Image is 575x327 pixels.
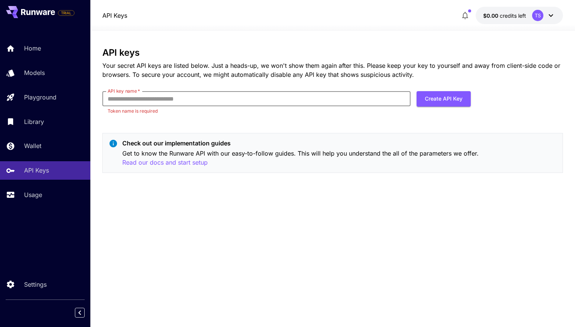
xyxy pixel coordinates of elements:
[532,10,543,21] div: TS
[483,12,526,20] div: $0.00
[24,93,56,102] p: Playground
[24,44,41,53] p: Home
[476,7,563,24] button: $0.00TS
[24,166,49,175] p: API Keys
[122,139,557,148] p: Check out our implementation guides
[102,11,127,20] a: API Keys
[108,107,405,115] p: Token name is required
[24,141,41,150] p: Wallet
[24,280,47,289] p: Settings
[417,91,471,107] button: Create API Key
[24,117,44,126] p: Library
[102,11,127,20] nav: breadcrumb
[24,68,45,77] p: Models
[483,12,500,19] span: $0.00
[108,88,140,94] label: API key name
[58,10,74,16] span: TRIAL
[500,12,526,19] span: credits left
[24,190,42,199] p: Usage
[58,8,75,17] span: Add your payment card to enable full platform functionality.
[102,61,563,79] p: Your secret API keys are listed below. Just a heads-up, we won't show them again after this. Plea...
[122,149,557,167] p: Get to know the Runware API with our easy-to-follow guides. This will help you understand the all...
[75,308,85,318] button: Collapse sidebar
[102,47,563,58] h3: API keys
[122,158,208,167] button: Read our docs and start setup
[81,306,90,319] div: Collapse sidebar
